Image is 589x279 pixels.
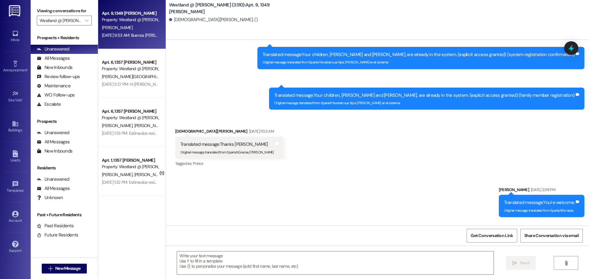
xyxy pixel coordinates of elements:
[169,17,258,23] div: [DEMOGRAPHIC_DATA][PERSON_NAME]. ()
[102,74,171,79] span: [PERSON_NAME][GEOGRAPHIC_DATA]
[102,123,134,128] span: [PERSON_NAME]
[524,232,579,239] span: Share Conversation via email
[3,209,28,225] a: Account
[31,35,98,41] div: Prospects + Residents
[102,164,159,170] div: Property: Westland @ [PERSON_NAME] (3310)
[263,51,575,58] div: Translated message: Your children, [PERSON_NAME] and [PERSON_NAME], are already in the system. (e...
[102,157,159,164] div: Apt. 1, 1357 [PERSON_NAME]
[102,10,159,17] div: Apt. 9, 1349 [PERSON_NAME]
[37,83,71,89] div: Maintenance
[24,187,25,192] span: •
[37,64,72,71] div: New Inbounds
[22,97,23,101] span: •
[102,172,134,177] span: [PERSON_NAME]
[102,81,318,87] div: [DATE] 3:27 PM: Hi [PERSON_NAME], May you please give me a call this is [PERSON_NAME] over at [PE...
[529,187,555,193] div: [DATE] 2:38 PM
[55,265,80,272] span: New Message
[37,101,61,107] div: Escalate
[37,74,80,80] div: Review follow-ups
[37,55,70,62] div: All Messages
[134,123,204,128] span: [PERSON_NAME][GEOGRAPHIC_DATA]
[175,159,284,168] div: Tagged as:
[134,172,167,177] span: [PERSON_NAME]
[102,25,133,30] span: [PERSON_NAME]
[27,67,28,71] span: •
[37,223,74,229] div: Past Residents
[180,150,274,154] sub: Original message, translated from Spanish : Gracias [PERSON_NAME]
[3,179,28,195] a: Templates •
[37,232,78,238] div: Future Residents
[506,256,536,270] button: Send
[37,176,69,183] div: Unanswered
[499,187,585,195] div: [PERSON_NAME]
[37,130,69,136] div: Unanswered
[193,161,203,166] span: Praise
[37,6,92,16] label: Viewing conversations for
[31,118,98,125] div: Prospects
[3,119,28,135] a: Buildings
[3,149,28,165] a: Leads
[37,185,70,192] div: All Messages
[467,229,517,243] button: Get Conversation Link
[9,5,21,17] img: ResiDesk Logo
[102,66,159,72] div: Property: Westland @ [PERSON_NAME] (3310)
[274,101,400,105] sub: Original message, translated from Spanish : Ya estan sus hijos [PERSON_NAME] en el sistema.
[3,28,28,45] a: Inbox
[102,59,159,66] div: Apt. 6, 1357 [PERSON_NAME]
[3,89,28,105] a: Site Visit •
[169,2,292,15] b: Westland @ [PERSON_NAME] (3310): Apt. 9, 1349 [PERSON_NAME]
[274,92,575,99] div: Translated message: Your children, [PERSON_NAME] and [PERSON_NAME], are already in the system. (e...
[42,264,87,273] button: New Message
[37,92,75,98] div: WO Follow-ups
[564,261,568,266] i: 
[520,260,529,266] span: Send
[40,16,82,25] input: All communities
[102,17,159,23] div: Property: Westland @ [PERSON_NAME] (3310)
[31,212,98,218] div: Past + Future Residents
[3,239,28,255] a: Support
[175,128,284,137] div: [DEMOGRAPHIC_DATA][PERSON_NAME]
[180,141,274,148] div: Translated message: Thanks [PERSON_NAME]
[102,108,159,115] div: Apt. 6, 1357 [PERSON_NAME]
[85,18,88,23] i: 
[37,194,63,201] div: Unknown
[520,229,583,243] button: Share Conversation via email
[504,199,575,206] div: Translated message: You're welcome.
[37,148,72,154] div: New Inbounds
[471,232,513,239] span: Get Conversation Link
[37,46,69,52] div: Unanswered
[512,261,517,266] i: 
[48,266,53,271] i: 
[248,128,274,134] div: [DATE] 11:53 AM
[263,60,389,64] sub: Original message, translated from Spanish : Ya estan sus hijos [PERSON_NAME] en el sistema.'
[31,165,98,171] div: Residents
[37,139,70,145] div: All Messages
[504,208,574,213] sub: Original message, translated from Spanish : De nada.
[102,115,159,121] div: Property: Westland @ [PERSON_NAME] (3310)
